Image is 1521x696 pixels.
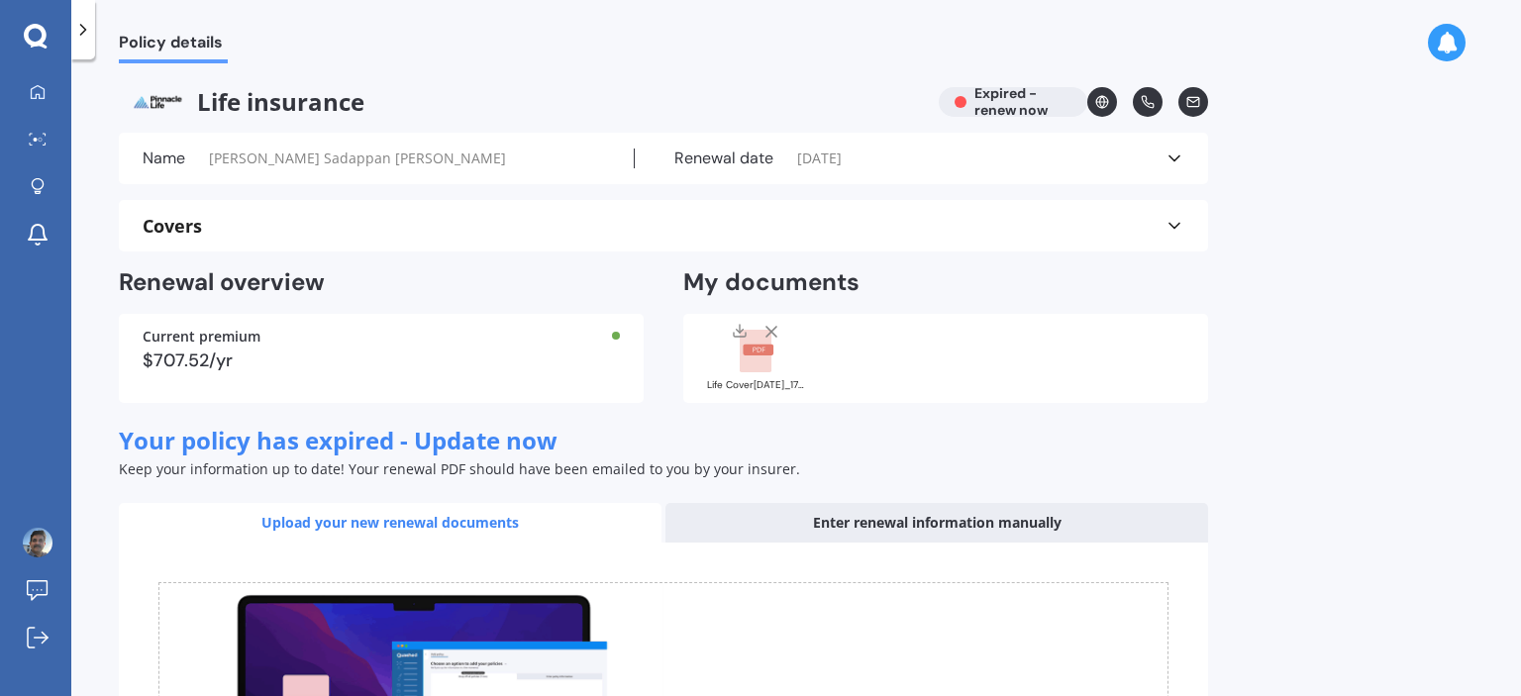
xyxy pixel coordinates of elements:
div: Upload your new renewal documents [119,503,661,543]
label: Name [143,149,185,168]
div: Covers [143,216,1184,236]
label: Renewal date [674,149,773,168]
h2: My documents [683,267,860,298]
div: $707.52/yr [143,351,620,369]
img: Pinnacle.png [119,87,197,117]
div: Current premium [143,330,620,344]
h2: Renewal overview [119,267,644,298]
span: [DATE] [797,149,842,168]
span: Life insurance [119,87,923,117]
span: Your policy has expired - Update now [119,424,558,456]
div: Enter renewal information manually [665,503,1208,543]
span: Keep your information up to date! Your renewal PDF should have been emailed to you by your insurer. [119,459,800,478]
span: Policy details [119,33,228,59]
span: [PERSON_NAME] Sadappan [PERSON_NAME] [209,149,506,168]
img: ACg8ocKl59LbibDNEVTAUrvFGQ1QlwJXCavCknOSF135wZmVeA=s96-c [23,528,52,557]
div: Life Cover06Feb2024_1752.pdf [707,380,806,390]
